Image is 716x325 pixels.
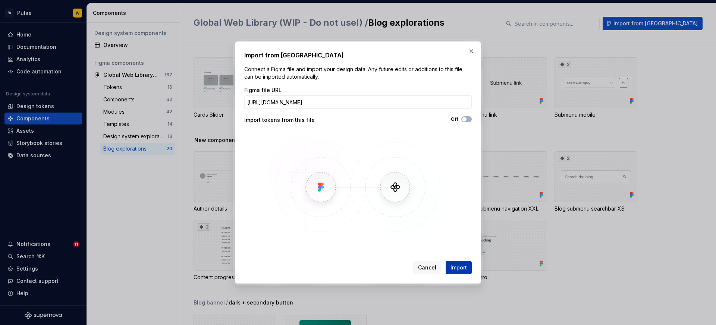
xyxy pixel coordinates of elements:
[244,86,282,94] label: Figma file URL
[413,261,441,274] button: Cancel
[244,95,472,109] input: https://figma.com/file/...
[244,66,472,81] p: Connect a Figma file and import your design data. Any future edits or additions to this file can ...
[244,51,472,60] h2: Import from [GEOGRAPHIC_DATA]
[244,116,358,124] div: Import tokens from this file
[446,261,472,274] button: Import
[418,264,436,271] span: Cancel
[450,264,467,271] span: Import
[451,116,458,122] label: Off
